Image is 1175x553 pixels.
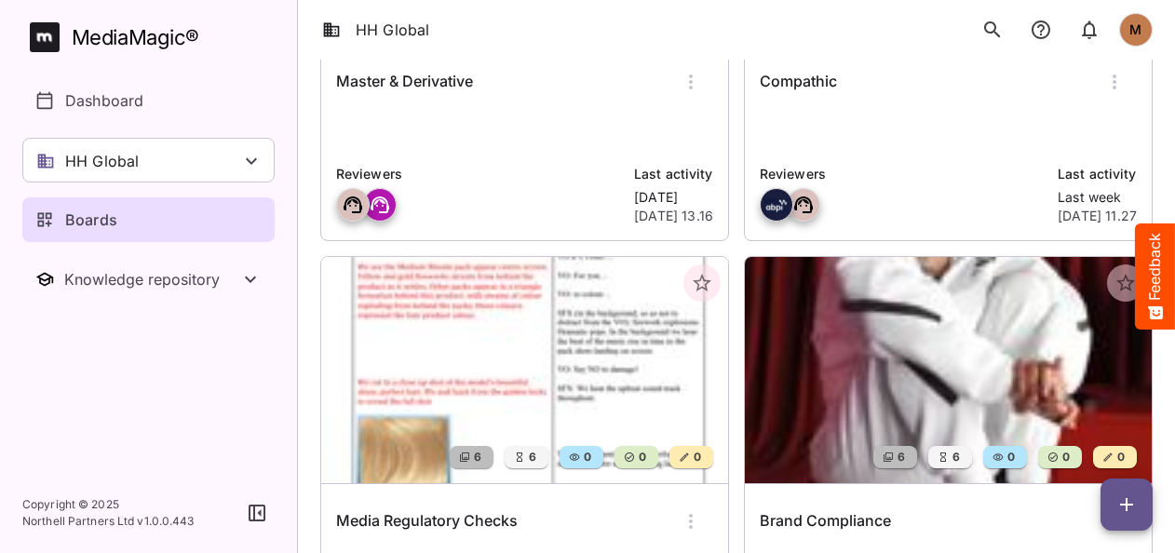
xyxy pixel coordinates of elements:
h6: Brand Compliance [760,509,891,533]
span: 6 [527,448,536,466]
span: 0 [637,448,646,466]
p: [DATE] [634,188,713,207]
span: 0 [1060,448,1070,466]
p: Copyright © 2025 [22,496,195,513]
button: notifications [1022,11,1060,48]
p: Boards [65,209,117,231]
div: MediaMagic ® [72,22,199,53]
span: 0 [582,448,591,466]
p: Northell Partners Ltd v 1.0.0.443 [22,513,195,530]
span: 0 [692,448,701,466]
p: Last activity [634,164,713,184]
span: 6 [896,448,905,466]
a: Boards [22,197,275,242]
div: Knowledge repository [64,270,239,289]
h6: Compathic [760,70,837,94]
p: Dashboard [65,89,143,112]
p: Last activity [1058,164,1137,184]
h6: Media Regulatory Checks [336,509,518,533]
span: 0 [1115,448,1125,466]
span: 6 [951,448,960,466]
a: Dashboard [22,78,275,123]
span: 6 [472,448,481,466]
button: Toggle Knowledge repository [22,257,275,302]
a: MediaMagic® [30,22,275,52]
button: Feedback [1135,223,1175,330]
p: HH Global [65,150,139,172]
button: search [974,11,1011,48]
nav: Knowledge repository [22,257,275,302]
p: [DATE] 13.16 [634,207,713,225]
img: Brand Compliance [745,257,1152,483]
span: 0 [1006,448,1015,466]
img: Media Regulatory Checks [321,257,728,483]
div: M [1119,13,1153,47]
p: Reviewers [336,164,623,184]
p: Reviewers [760,164,1047,184]
p: Last week [1058,188,1137,207]
p: [DATE] 11.27 [1058,207,1137,225]
h6: Master & Derivative [336,70,473,94]
button: notifications [1071,11,1108,48]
